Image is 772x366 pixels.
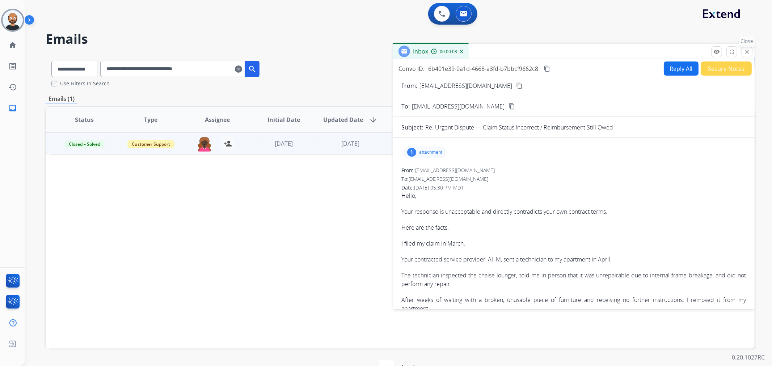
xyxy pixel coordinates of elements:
[275,140,293,148] span: [DATE]
[419,149,442,155] p: attachment
[401,184,746,191] div: Date:
[369,115,377,124] mat-icon: arrow_downward
[419,81,512,90] p: [EMAIL_ADDRESS][DOMAIN_NAME]
[413,47,428,55] span: Inbox
[46,32,755,46] h2: Emails
[713,48,720,55] mat-icon: remove_red_eye
[3,10,23,30] img: avatar
[509,103,515,110] mat-icon: content_copy
[323,115,363,124] span: Updated Date
[223,139,232,148] mat-icon: person_add
[425,123,613,132] p: Re: Urgent Dispute — Claim Status Incorrect / Reimbursement Still Owed
[401,81,417,90] p: From:
[60,80,110,87] label: Use Filters In Search
[401,102,410,111] p: To:
[401,167,746,174] div: From:
[64,140,105,148] span: Closed – Solved
[732,353,765,362] p: 0.20.1027RC
[414,184,464,191] span: [DATE] 05:30 PM MDT
[205,115,230,124] span: Assignee
[398,64,425,73] p: Convo ID:
[8,41,17,50] mat-icon: home
[75,115,94,124] span: Status
[701,61,752,76] button: Secure Notes
[415,167,495,174] span: [EMAIL_ADDRESS][DOMAIN_NAME]
[401,255,746,264] p: Your contracted service provider, AHM, sent a technician to my apartment in April.
[401,295,746,313] p: After weeks of waiting with a broken, unusable piece of furniture and receiving no further instru...
[341,140,359,148] span: [DATE]
[127,140,174,148] span: Customer Support
[440,49,457,55] span: 00:00:03
[742,46,752,57] button: Close
[739,36,755,47] p: Close
[8,104,17,112] mat-icon: inbox
[235,65,242,73] mat-icon: clear
[401,175,746,183] div: To:
[664,61,699,76] button: Reply All
[729,48,735,55] mat-icon: fullscreen
[544,65,550,72] mat-icon: content_copy
[267,115,300,124] span: Initial Date
[197,136,212,152] img: agent-avatar
[46,94,77,103] p: Emails (1)
[401,223,746,232] p: Here are the facts:
[401,239,746,248] p: I filed my claim in March.
[744,48,750,55] mat-icon: close
[401,207,746,216] p: Your response is unacceptable and directly contradicts your own contract terms.
[428,65,538,73] span: 6b401e39-0a1d-4668-a3fd-b7bbcf9662c8
[412,102,505,111] span: [EMAIL_ADDRESS][DOMAIN_NAME]
[516,82,523,89] mat-icon: content_copy
[401,191,746,200] p: Hello,
[401,271,746,288] p: The technician inspected the chaise lounger, told me in person that it was unrepairable due to in...
[248,65,257,73] mat-icon: search
[8,62,17,71] mat-icon: list_alt
[401,123,423,132] p: Subject:
[8,83,17,91] mat-icon: history
[409,175,488,182] span: [EMAIL_ADDRESS][DOMAIN_NAME]
[407,148,416,157] div: 1
[144,115,157,124] span: Type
